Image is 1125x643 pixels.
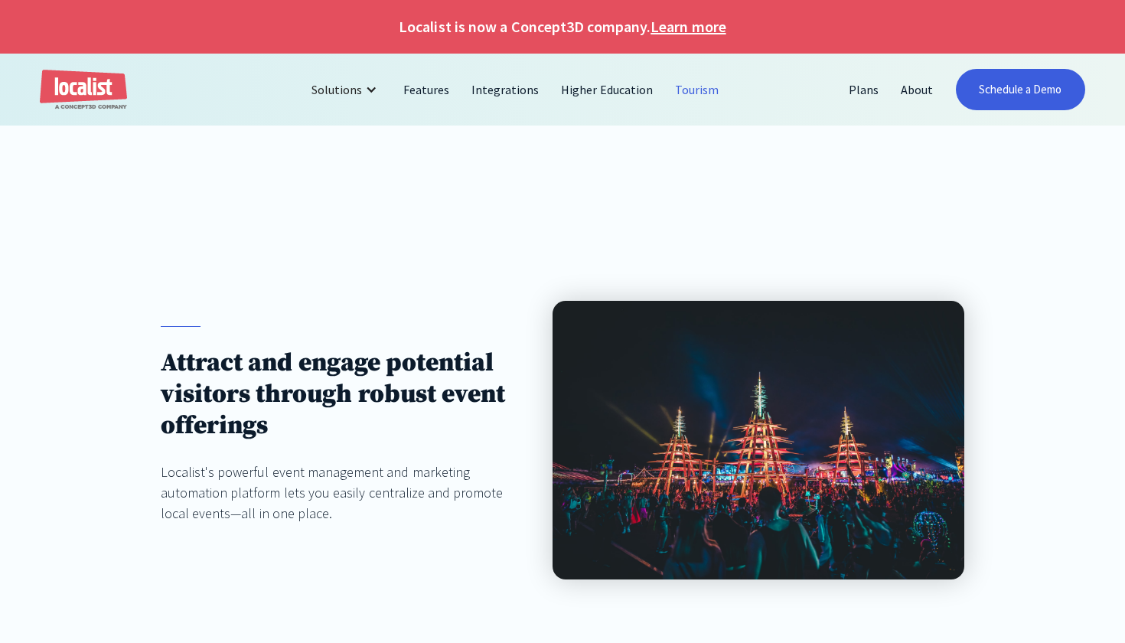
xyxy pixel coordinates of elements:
a: Schedule a Demo [956,69,1085,110]
a: Higher Education [550,71,664,108]
a: About [890,71,944,108]
a: Integrations [461,71,550,108]
div: Solutions [311,80,362,99]
a: Features [393,71,461,108]
a: Plans [838,71,890,108]
a: Learn more [651,15,726,38]
h1: Attract and engage potential visitors through robust event offerings [161,348,522,442]
a: home [40,70,127,110]
div: Solutions [300,71,393,108]
div: Localist's powerful event management and marketing automation platform lets you easily centralize... [161,462,522,524]
a: Tourism [664,71,730,108]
